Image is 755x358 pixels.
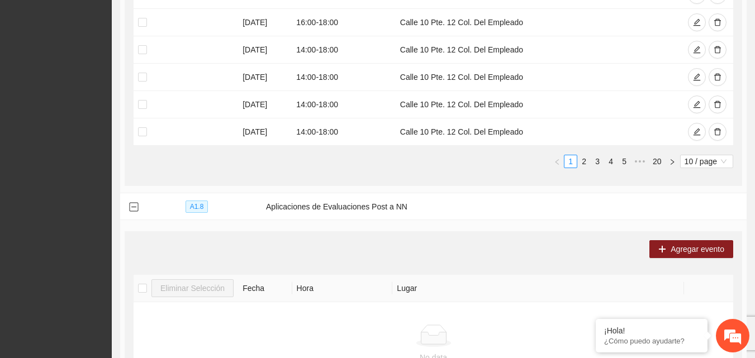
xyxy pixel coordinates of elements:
[292,275,393,302] th: Hora
[58,57,188,71] div: Chatee con nosotros ahora
[669,159,676,165] span: right
[604,155,618,168] li: 4
[238,275,292,302] th: Fecha
[631,155,649,168] span: •••
[709,68,726,86] button: delete
[618,155,631,168] li: 5
[649,155,665,168] a: 20
[680,155,733,168] div: Page Size
[693,128,701,137] span: edit
[238,91,292,118] td: [DATE]
[709,123,726,141] button: delete
[605,155,617,168] a: 4
[292,91,395,118] td: 14:00 - 18:00
[666,155,679,168] button: right
[550,155,564,168] button: left
[262,193,747,220] td: Aplicaciones de Evaluaciones Post a NN
[554,159,561,165] span: left
[238,36,292,64] td: [DATE]
[604,326,699,335] div: ¡Hola!
[671,243,724,255] span: Agregar evento
[688,123,706,141] button: edit
[658,245,666,254] span: plus
[714,18,721,27] span: delete
[577,155,591,168] li: 2
[688,96,706,113] button: edit
[666,155,679,168] li: Next Page
[688,13,706,31] button: edit
[714,101,721,109] span: delete
[709,41,726,59] button: delete
[693,46,701,55] span: edit
[564,155,577,168] a: 1
[578,155,590,168] a: 2
[238,64,292,91] td: [DATE]
[151,279,234,297] button: Eliminar Selección
[396,36,681,64] td: Calle 10 Pte. 12 Col. Del Empleado
[709,13,726,31] button: delete
[186,201,208,213] span: A1.8
[292,64,395,91] td: 14:00 - 18:00
[129,203,138,212] button: Collapse row
[292,36,395,64] td: 14:00 - 18:00
[649,155,666,168] li: 20
[392,275,683,302] th: Lugar
[65,116,154,229] span: Estamos en línea.
[649,240,733,258] button: plusAgregar evento
[238,9,292,36] td: [DATE]
[6,239,213,278] textarea: Escriba su mensaje y pulse “Intro”
[550,155,564,168] li: Previous Page
[591,155,604,168] a: 3
[604,337,699,345] p: ¿Cómo puedo ayudarte?
[709,96,726,113] button: delete
[396,64,681,91] td: Calle 10 Pte. 12 Col. Del Empleado
[396,91,681,118] td: Calle 10 Pte. 12 Col. Del Empleado
[238,118,292,146] td: [DATE]
[183,6,210,32] div: Minimizar ventana de chat en vivo
[693,73,701,82] span: edit
[714,46,721,55] span: delete
[631,155,649,168] li: Next 5 Pages
[714,128,721,137] span: delete
[618,155,630,168] a: 5
[292,9,395,36] td: 16:00 - 18:00
[688,41,706,59] button: edit
[396,9,681,36] td: Calle 10 Pte. 12 Col. Del Empleado
[685,155,729,168] span: 10 / page
[693,18,701,27] span: edit
[714,73,721,82] span: delete
[396,118,681,146] td: Calle 10 Pte. 12 Col. Del Empleado
[688,68,706,86] button: edit
[693,101,701,109] span: edit
[292,118,395,146] td: 14:00 - 18:00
